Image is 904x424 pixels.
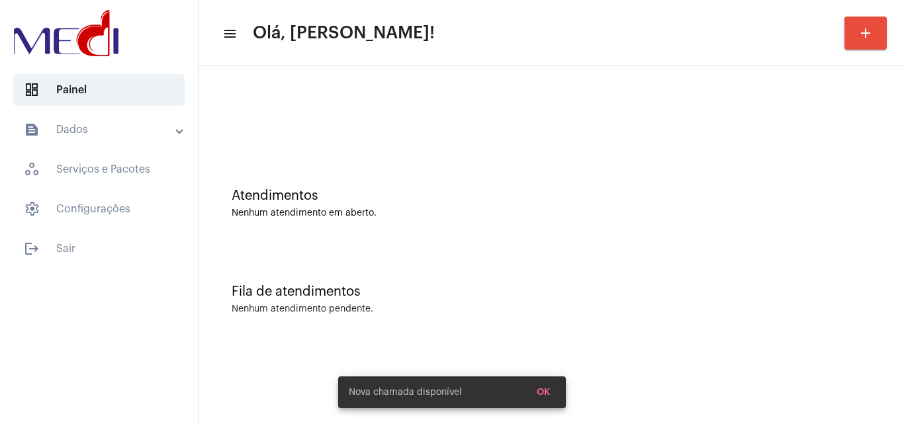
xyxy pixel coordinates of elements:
[8,114,198,146] mat-expansion-panel-header: sidenav iconDados
[13,193,185,225] span: Configurações
[24,201,40,217] span: sidenav icon
[222,26,236,42] mat-icon: sidenav icon
[232,189,871,203] div: Atendimentos
[253,22,435,44] span: Olá, [PERSON_NAME]!
[24,241,40,257] mat-icon: sidenav icon
[24,122,177,138] mat-panel-title: Dados
[13,74,185,106] span: Painel
[858,25,874,41] mat-icon: add
[526,380,561,404] button: OK
[349,386,462,399] span: Nova chamada disponível
[232,284,871,299] div: Fila de atendimentos
[24,161,40,177] span: sidenav icon
[232,304,373,314] div: Nenhum atendimento pendente.
[24,122,40,138] mat-icon: sidenav icon
[13,233,185,265] span: Sair
[537,388,550,397] span: OK
[13,153,185,185] span: Serviços e Pacotes
[232,208,871,218] div: Nenhum atendimento em aberto.
[11,7,122,60] img: d3a1b5fa-500b-b90f-5a1c-719c20e9830b.png
[24,82,40,98] span: sidenav icon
